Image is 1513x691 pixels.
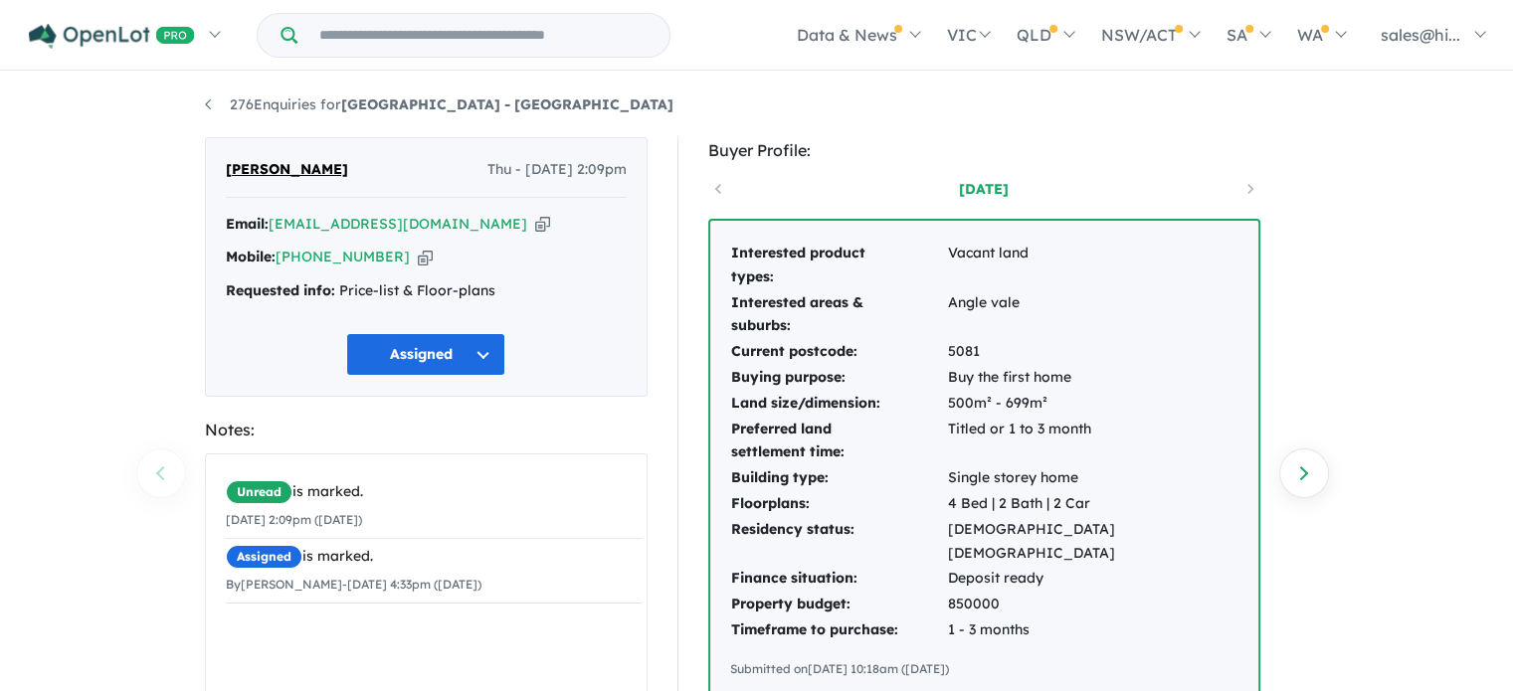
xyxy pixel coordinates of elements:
[947,465,1238,491] td: Single storey home
[947,592,1238,617] td: 850000
[276,248,410,265] a: [PHONE_NUMBER]
[226,158,348,182] span: [PERSON_NAME]
[947,417,1238,466] td: Titled or 1 to 3 month
[205,95,673,113] a: 276Enquiries for[GEOGRAPHIC_DATA] - [GEOGRAPHIC_DATA]
[947,290,1238,340] td: Angle vale
[535,214,550,235] button: Copy
[1381,25,1460,45] span: sales@hi...
[730,517,947,567] td: Residency status:
[346,333,505,376] button: Assigned
[226,248,276,265] strong: Mobile:
[947,517,1238,567] td: [DEMOGRAPHIC_DATA] [DEMOGRAPHIC_DATA]
[730,465,947,491] td: Building type:
[269,215,527,233] a: [EMAIL_ADDRESS][DOMAIN_NAME]
[730,391,947,417] td: Land size/dimension:
[947,566,1238,592] td: Deposit ready
[730,339,947,365] td: Current postcode:
[708,137,1260,164] div: Buyer Profile:
[226,577,481,592] small: By [PERSON_NAME] - [DATE] 4:33pm ([DATE])
[226,512,362,527] small: [DATE] 2:09pm ([DATE])
[947,491,1238,517] td: 4 Bed | 2 Bath | 2 Car
[730,417,947,466] td: Preferred land settlement time:
[226,279,627,303] div: Price-list & Floor-plans
[947,617,1238,643] td: 1 - 3 months
[226,545,302,569] span: Assigned
[730,659,1238,679] div: Submitted on [DATE] 10:18am ([DATE])
[947,241,1238,290] td: Vacant land
[730,491,947,517] td: Floorplans:
[730,566,947,592] td: Finance situation:
[205,417,648,443] div: Notes:
[730,365,947,391] td: Buying purpose:
[947,391,1238,417] td: 500m² - 699m²
[226,480,642,504] div: is marked.
[205,93,1309,117] nav: breadcrumb
[947,365,1238,391] td: Buy the first home
[341,95,673,113] strong: [GEOGRAPHIC_DATA] - [GEOGRAPHIC_DATA]
[226,281,335,299] strong: Requested info:
[29,24,195,49] img: Openlot PRO Logo White
[226,545,642,569] div: is marked.
[301,14,665,57] input: Try estate name, suburb, builder or developer
[487,158,627,182] span: Thu - [DATE] 2:09pm
[899,179,1068,199] a: [DATE]
[226,215,269,233] strong: Email:
[730,617,947,643] td: Timeframe to purchase:
[730,241,947,290] td: Interested product types:
[947,339,1238,365] td: 5081
[730,290,947,340] td: Interested areas & suburbs:
[418,247,433,267] button: Copy
[730,592,947,617] td: Property budget:
[226,480,292,504] span: Unread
